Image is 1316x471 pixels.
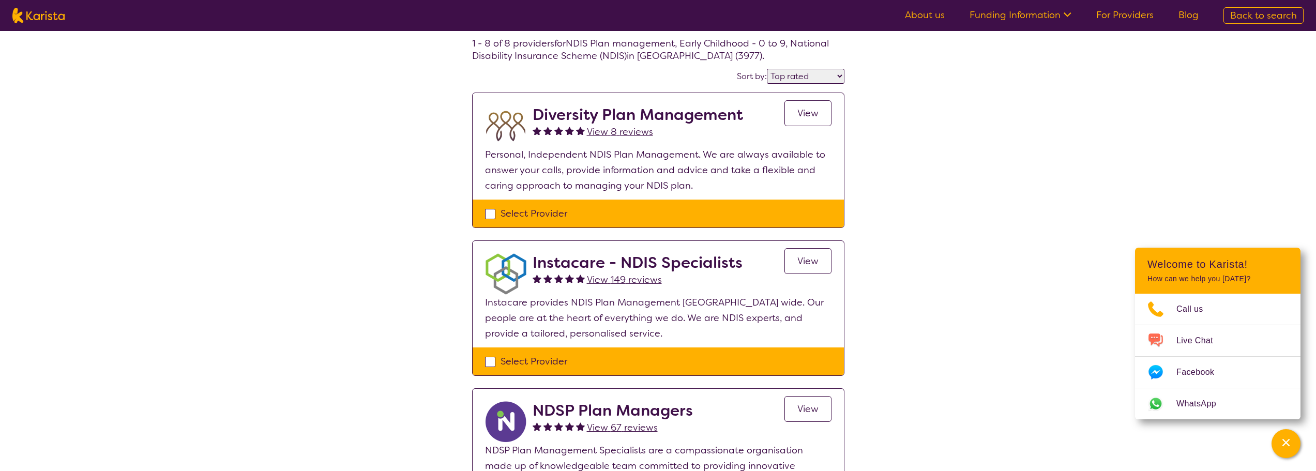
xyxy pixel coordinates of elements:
[587,420,658,435] a: View 67 reviews
[576,422,585,431] img: fullstar
[533,126,541,135] img: fullstar
[533,274,541,283] img: fullstar
[1272,429,1300,458] button: Channel Menu
[554,274,563,283] img: fullstar
[1176,364,1227,380] span: Facebook
[1147,258,1288,270] h2: Welcome to Karista!
[565,274,574,283] img: fullstar
[587,274,662,286] span: View 149 reviews
[1135,248,1300,419] div: Channel Menu
[1135,388,1300,419] a: Web link opens in a new tab.
[533,401,693,420] h2: NDSP Plan Managers
[485,147,831,193] p: Personal, Independent NDIS Plan Management. We are always available to answer your calls, provide...
[784,396,831,422] a: View
[565,422,574,431] img: fullstar
[784,248,831,274] a: View
[1230,9,1297,22] span: Back to search
[1178,9,1199,21] a: Blog
[784,100,831,126] a: View
[576,274,585,283] img: fullstar
[905,9,945,21] a: About us
[970,9,1071,21] a: Funding Information
[1176,396,1229,412] span: WhatsApp
[797,403,819,415] span: View
[533,253,743,272] h2: Instacare - NDIS Specialists
[587,421,658,434] span: View 67 reviews
[1223,7,1304,24] a: Back to search
[576,126,585,135] img: fullstar
[485,253,526,295] img: obkhna0zu27zdd4ubuus.png
[1176,301,1216,317] span: Call us
[1096,9,1154,21] a: For Providers
[1147,275,1288,283] p: How can we help you [DATE]?
[587,124,653,140] a: View 8 reviews
[485,105,526,147] img: duqvjtfkvnzb31ymex15.png
[565,126,574,135] img: fullstar
[12,8,65,23] img: Karista logo
[737,71,767,82] label: Sort by:
[1176,333,1226,348] span: Live Chat
[543,422,552,431] img: fullstar
[554,422,563,431] img: fullstar
[587,272,662,287] a: View 149 reviews
[797,255,819,267] span: View
[543,274,552,283] img: fullstar
[587,126,653,138] span: View 8 reviews
[533,105,743,124] h2: Diversity Plan Management
[797,107,819,119] span: View
[554,126,563,135] img: fullstar
[1135,294,1300,419] ul: Choose channel
[485,401,526,443] img: ryxpuxvt8mh1enfatjpo.png
[543,126,552,135] img: fullstar
[533,422,541,431] img: fullstar
[485,295,831,341] p: Instacare provides NDIS Plan Management [GEOGRAPHIC_DATA] wide. Our people are at the heart of ev...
